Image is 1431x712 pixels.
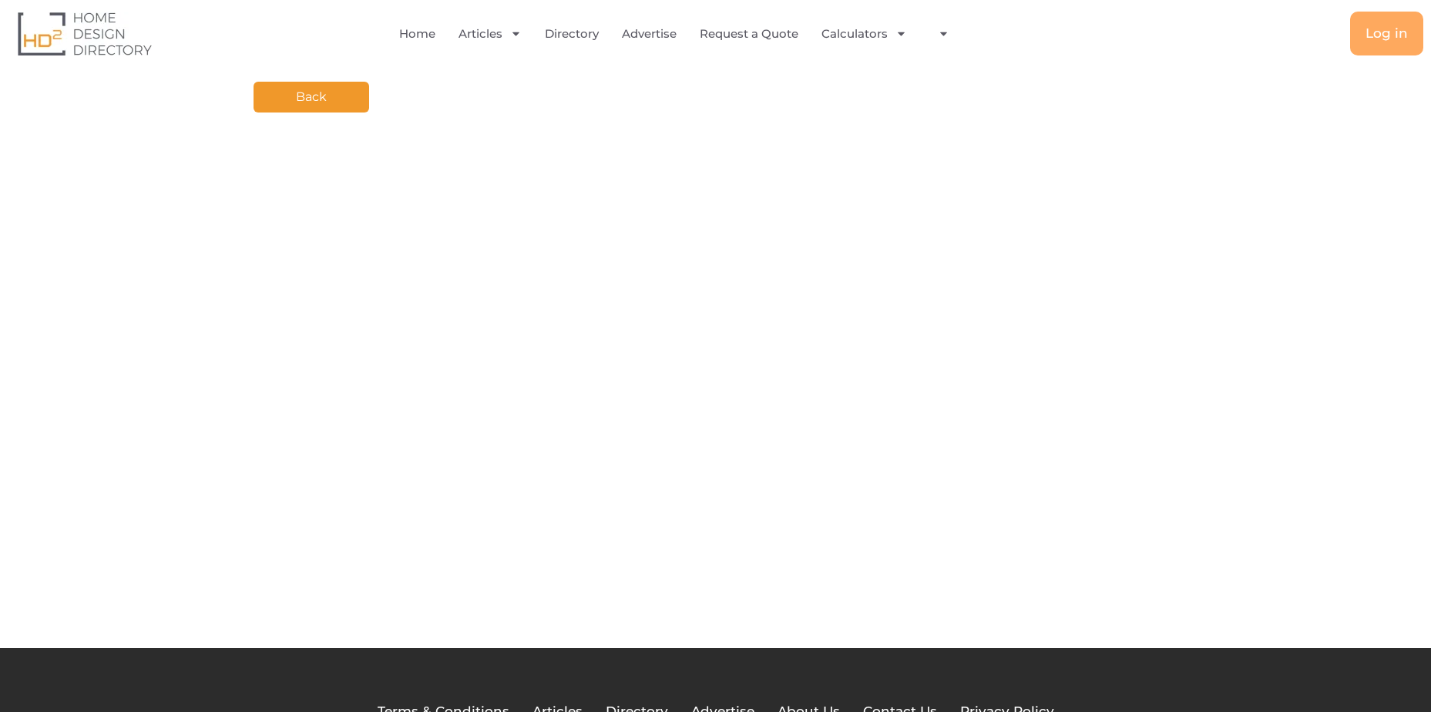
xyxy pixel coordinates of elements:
a: Back [254,82,369,113]
a: Log in [1350,12,1423,55]
a: Request a Quote [700,16,798,52]
nav: Menu [291,16,1069,52]
a: Articles [459,16,522,52]
a: Advertise [622,16,677,52]
a: Directory [545,16,599,52]
span: Log in [1365,27,1408,40]
a: Calculators [821,16,907,52]
a: Home [399,16,435,52]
